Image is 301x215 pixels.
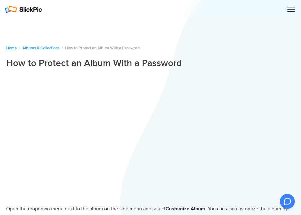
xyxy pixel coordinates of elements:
[166,206,205,212] strong: Customize Album
[6,57,295,69] h1: How to Protect an Album With a Password
[22,46,60,51] a: Albums & Collections
[65,46,140,51] span: How to Protect an Album With a Password
[6,74,295,196] iframe: 28 How To Protect An Album With a Password
[19,46,20,51] span: /
[6,46,17,51] a: Home
[62,46,63,51] span: /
